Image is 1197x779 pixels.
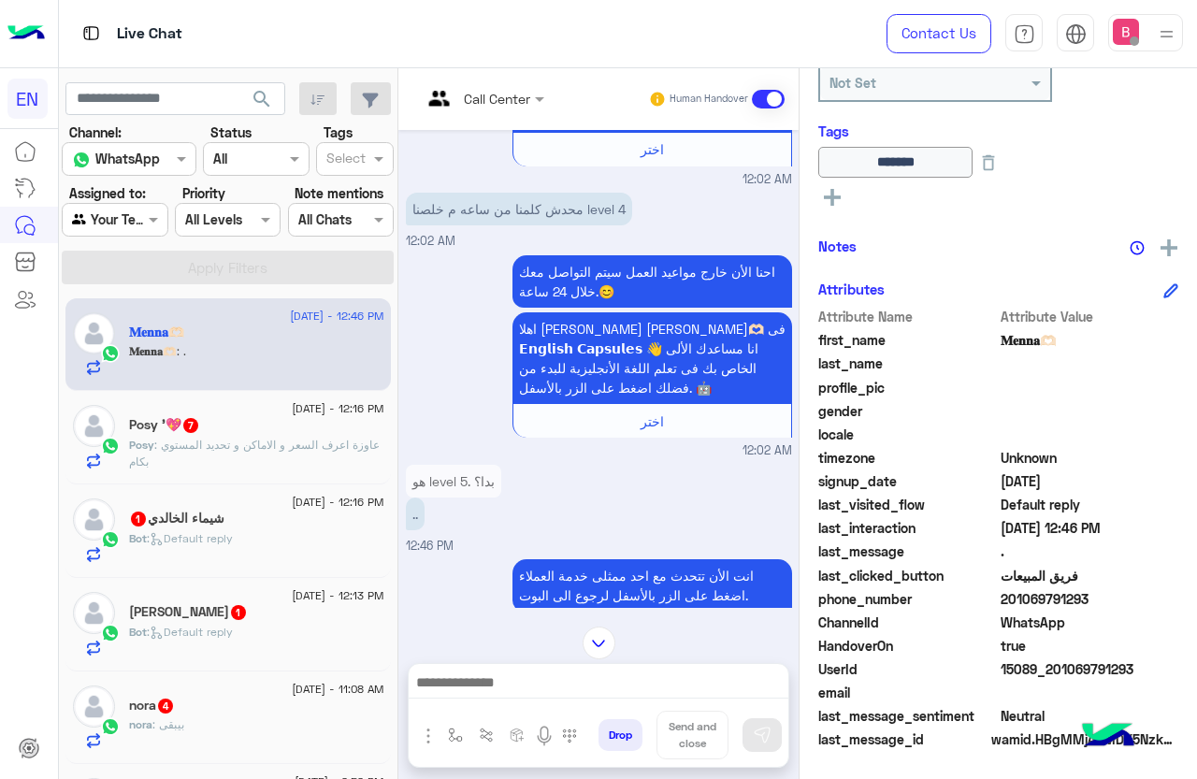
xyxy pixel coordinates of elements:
[753,726,772,744] img: send message
[583,627,615,659] img: scroll
[818,683,997,702] span: email
[101,344,120,363] img: WhatsApp
[152,717,184,731] span: بيبقى
[7,79,48,119] div: EN
[129,325,184,340] h5: 𝐌𝐞𝐧𝐧𝐚🫶🏻
[129,438,154,452] span: Posy
[818,495,997,514] span: last_visited_flow
[69,183,146,203] label: Assigned to:
[129,438,380,469] span: عاوزة اعرف السعر و الاماكن و تحديد المستوي بكام
[73,405,115,447] img: defaultAdmin.png
[743,171,792,189] span: 12:02 AM
[1001,471,1179,491] span: 2025-06-29T09:49:56.705Z
[1001,448,1179,468] span: Unknown
[991,729,1178,749] span: wamid.HBgMMjAxMDY5NzkxMjkzFQIAEhggMDFEQzNENjM5RDMwNjdDODk2ODA5RTVBMDUzOTlERDAA
[69,123,122,142] label: Channel:
[1130,240,1145,255] img: notes
[818,378,997,397] span: profile_pic
[818,636,997,656] span: HandoverOn
[512,559,792,612] p: 24/8/2025, 12:46 PM
[251,88,273,110] span: search
[1001,330,1179,350] span: 𝐌𝐞𝐧𝐧𝐚🫶🏻
[1001,683,1179,702] span: null
[131,512,146,527] span: 1
[73,592,115,634] img: defaultAdmin.png
[448,728,463,743] img: select flow
[406,193,632,225] p: 24/8/2025, 12:02 AM
[1161,239,1177,256] img: add
[1001,636,1179,656] span: true
[1113,19,1139,45] img: userImage
[417,725,440,747] img: send attachment
[101,717,120,736] img: WhatsApp
[129,698,175,714] h5: nora
[656,711,728,759] button: Send and close
[818,729,988,749] span: last_message_id
[818,471,997,491] span: signup_date
[290,308,383,325] span: [DATE] - 12:46 PM
[177,344,186,358] span: .
[533,725,555,747] img: send voice note
[818,307,997,326] span: Attribute Name
[743,442,792,460] span: 12:02 AM
[1001,495,1179,514] span: Default reply
[147,531,233,545] span: : Default reply
[406,498,425,530] p: 24/8/2025, 12:46 PM
[818,401,997,421] span: gender
[1075,704,1141,770] img: hulul-logo.png
[818,448,997,468] span: timezone
[292,494,383,511] span: [DATE] - 12:16 PM
[158,699,173,714] span: 4
[101,437,120,455] img: WhatsApp
[129,511,224,527] h5: شيماء الخالدي
[117,22,182,47] p: Live Chat
[641,413,664,429] span: اختر
[479,728,494,743] img: Trigger scenario
[406,539,454,553] span: 12:46 PM
[1001,706,1179,726] span: 0
[1001,425,1179,444] span: null
[147,625,233,639] span: : Default reply
[1001,518,1179,538] span: 2025-08-24T09:46:53.892Z
[129,531,147,545] span: Bot
[7,14,45,53] img: Logo
[818,659,997,679] span: UserId
[818,613,997,632] span: ChannelId
[182,183,225,203] label: Priority
[1001,659,1179,679] span: 15089_201069791293
[818,353,997,373] span: last_name
[1001,566,1179,585] span: فريق المبيعات
[1001,589,1179,609] span: 201069791293
[512,312,792,404] p: 24/8/2025, 12:02 AM
[101,624,120,642] img: WhatsApp
[129,344,177,358] span: 𝐌𝐞𝐧𝐧𝐚🫶🏻
[129,604,248,620] h5: Joan suliman
[818,518,997,538] span: last_interaction
[129,417,200,433] h5: Posy '💖
[471,720,502,751] button: Trigger scenario
[1001,401,1179,421] span: null
[818,706,997,726] span: last_message_sentiment
[231,605,246,620] span: 1
[818,281,885,297] h6: Attributes
[818,425,997,444] span: locale
[324,148,366,172] div: Select
[502,720,533,751] button: create order
[292,400,383,417] span: [DATE] - 12:16 PM
[292,681,383,698] span: [DATE] - 11:08 AM
[210,123,252,142] label: Status
[1001,307,1179,326] span: Attribute Value
[101,530,120,549] img: WhatsApp
[239,82,285,123] button: search
[73,685,115,728] img: defaultAdmin.png
[1005,14,1043,53] a: tab
[512,255,792,308] p: 24/8/2025, 12:02 AM
[1065,23,1087,45] img: tab
[818,123,1178,139] h6: Tags
[887,14,991,53] a: Contact Us
[129,717,152,731] span: nora
[1001,541,1179,561] span: .
[1014,23,1035,45] img: tab
[73,312,115,354] img: defaultAdmin.png
[1001,613,1179,632] span: 2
